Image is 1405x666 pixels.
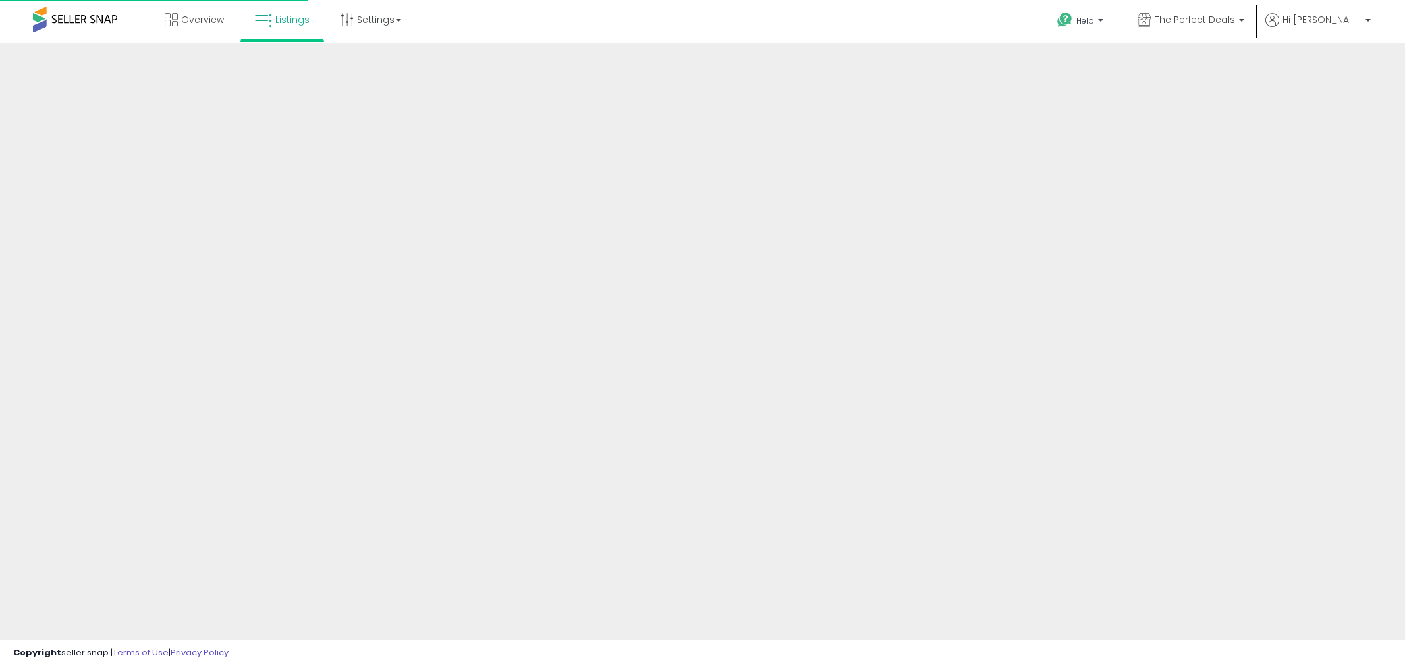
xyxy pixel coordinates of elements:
[1076,15,1094,26] span: Help
[1155,13,1235,26] span: The Perfect Deals
[1282,13,1362,26] span: Hi [PERSON_NAME]
[181,13,224,26] span: Overview
[1265,13,1371,43] a: Hi [PERSON_NAME]
[1047,2,1116,43] a: Help
[275,13,310,26] span: Listings
[1057,12,1073,28] i: Get Help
